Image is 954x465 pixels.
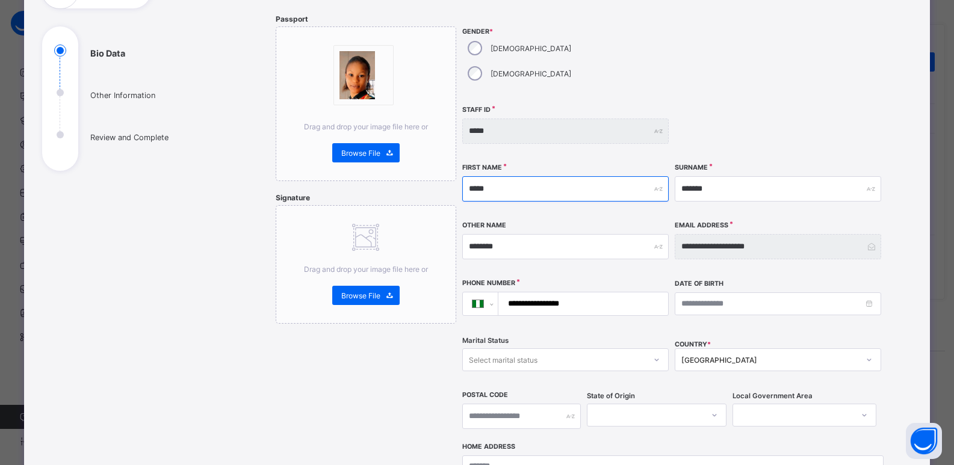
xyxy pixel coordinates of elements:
[276,193,310,202] span: Signature
[462,391,508,399] label: Postal Code
[341,149,380,158] span: Browse File
[276,14,308,23] span: Passport
[339,51,376,99] img: bannerImage
[462,164,502,171] label: First Name
[462,221,506,229] label: Other Name
[462,28,669,35] span: Gender
[469,348,537,371] div: Select marital status
[675,164,708,171] label: Surname
[675,280,723,288] label: Date of Birth
[276,205,456,324] div: Drag and drop your image file here orBrowse File
[276,26,456,181] div: bannerImageDrag and drop your image file here orBrowse File
[462,279,515,287] label: Phone Number
[462,443,515,451] label: Home Address
[675,340,711,348] span: COUNTRY
[491,44,571,53] label: [DEMOGRAPHIC_DATA]
[675,221,728,229] label: Email Address
[587,392,635,400] span: State of Origin
[304,265,428,274] span: Drag and drop your image file here or
[462,106,491,114] label: Staff ID
[906,423,942,459] button: Open asap
[491,69,571,78] label: [DEMOGRAPHIC_DATA]
[681,356,859,365] div: [GEOGRAPHIC_DATA]
[462,336,509,345] span: Marital Status
[304,122,428,131] span: Drag and drop your image file here or
[341,291,380,300] span: Browse File
[733,392,813,400] span: Local Government Area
